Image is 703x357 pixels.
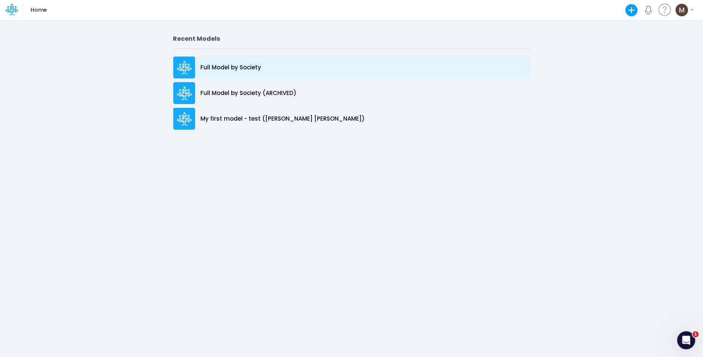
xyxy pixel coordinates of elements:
[677,331,695,349] iframe: Intercom live chat
[201,89,297,98] p: Full Model by Society (ARCHIVED)
[693,331,699,337] span: 1
[173,35,530,42] h2: Recent Models
[644,6,653,14] a: Notifications
[173,106,530,132] a: My first model - test ([PERSON_NAME] [PERSON_NAME])
[173,80,530,106] a: Full Model by Society (ARCHIVED)
[31,6,47,14] p: Home
[201,115,365,123] p: My first model - test ([PERSON_NAME] [PERSON_NAME])
[201,63,261,72] p: Full Model by Society
[173,55,530,80] a: Full Model by Society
